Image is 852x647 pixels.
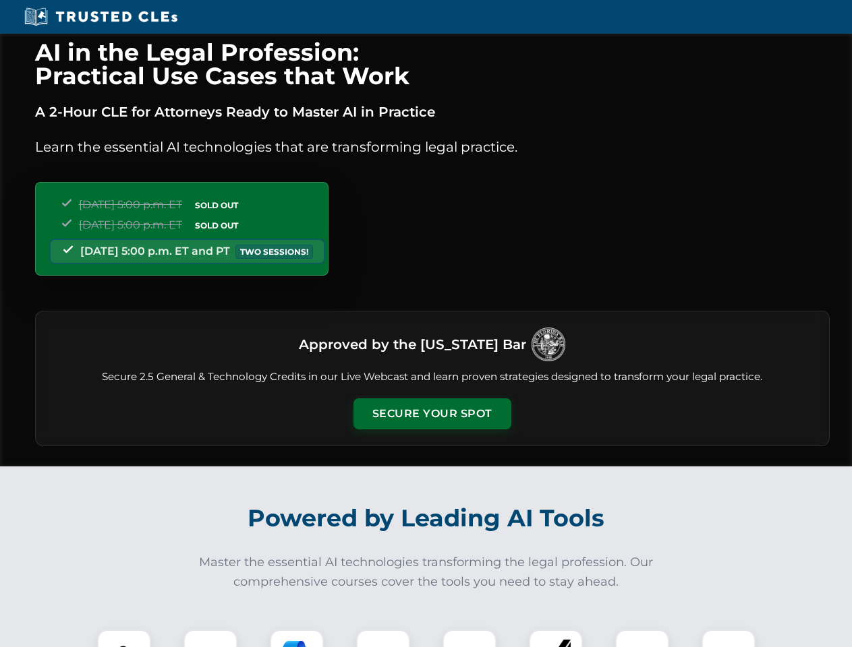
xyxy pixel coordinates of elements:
span: SOLD OUT [190,198,243,212]
p: A 2-Hour CLE for Attorneys Ready to Master AI in Practice [35,101,830,123]
p: Master the essential AI technologies transforming the legal profession. Our comprehensive courses... [190,553,662,592]
span: SOLD OUT [190,218,243,233]
span: [DATE] 5:00 p.m. ET [79,218,182,231]
img: Trusted CLEs [20,7,181,27]
span: [DATE] 5:00 p.m. ET [79,198,182,211]
h1: AI in the Legal Profession: Practical Use Cases that Work [35,40,830,88]
button: Secure Your Spot [353,398,511,429]
p: Learn the essential AI technologies that are transforming legal practice. [35,136,830,158]
h2: Powered by Leading AI Tools [53,495,800,542]
p: Secure 2.5 General & Technology Credits in our Live Webcast and learn proven strategies designed ... [52,369,813,385]
h3: Approved by the [US_STATE] Bar [299,332,526,357]
img: Logo [532,328,565,361]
